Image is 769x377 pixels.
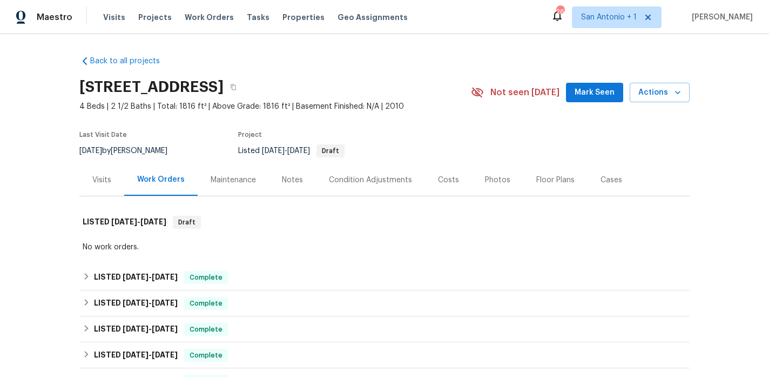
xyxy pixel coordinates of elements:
[238,131,262,138] span: Project
[490,87,559,98] span: Not seen [DATE]
[566,83,623,103] button: Mark Seen
[152,325,178,333] span: [DATE]
[329,175,412,186] div: Condition Adjustments
[123,299,149,307] span: [DATE]
[79,101,471,112] span: 4 Beds | 2 1/2 Baths | Total: 1816 ft² | Above Grade: 1816 ft² | Basement Finished: N/A | 2010
[282,175,303,186] div: Notes
[79,147,102,155] span: [DATE]
[94,349,178,362] h6: LISTED
[485,175,510,186] div: Photos
[438,175,459,186] div: Costs
[556,6,564,17] div: 26
[94,297,178,310] h6: LISTED
[83,242,686,253] div: No work orders.
[152,299,178,307] span: [DATE]
[37,12,72,23] span: Maestro
[224,77,243,97] button: Copy Address
[185,350,227,361] span: Complete
[79,290,690,316] div: LISTED [DATE]-[DATE]Complete
[152,273,178,281] span: [DATE]
[138,12,172,23] span: Projects
[575,86,615,100] span: Mark Seen
[185,298,227,309] span: Complete
[79,264,690,290] div: LISTED [DATE]-[DATE]Complete
[581,12,637,23] span: San Antonio + 1
[140,218,166,226] span: [DATE]
[79,342,690,368] div: LISTED [DATE]-[DATE]Complete
[318,148,343,154] span: Draft
[601,175,622,186] div: Cases
[83,216,166,229] h6: LISTED
[123,299,178,307] span: -
[79,56,183,67] a: Back to all projects
[262,147,285,155] span: [DATE]
[152,351,178,359] span: [DATE]
[79,205,690,240] div: LISTED [DATE]-[DATE]Draft
[123,351,178,359] span: -
[123,273,149,281] span: [DATE]
[262,147,310,155] span: -
[174,217,200,228] span: Draft
[123,273,178,281] span: -
[282,12,325,23] span: Properties
[123,325,178,333] span: -
[79,82,224,92] h2: [STREET_ADDRESS]
[111,218,137,226] span: [DATE]
[687,12,753,23] span: [PERSON_NAME]
[123,351,149,359] span: [DATE]
[338,12,408,23] span: Geo Assignments
[137,174,185,185] div: Work Orders
[247,14,269,21] span: Tasks
[185,12,234,23] span: Work Orders
[185,272,227,283] span: Complete
[79,316,690,342] div: LISTED [DATE]-[DATE]Complete
[111,218,166,226] span: -
[630,83,690,103] button: Actions
[287,147,310,155] span: [DATE]
[123,325,149,333] span: [DATE]
[211,175,256,186] div: Maintenance
[94,323,178,336] h6: LISTED
[238,147,345,155] span: Listed
[79,131,127,138] span: Last Visit Date
[79,144,180,157] div: by [PERSON_NAME]
[638,86,681,100] span: Actions
[94,271,178,284] h6: LISTED
[103,12,125,23] span: Visits
[92,175,111,186] div: Visits
[536,175,575,186] div: Floor Plans
[185,324,227,335] span: Complete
